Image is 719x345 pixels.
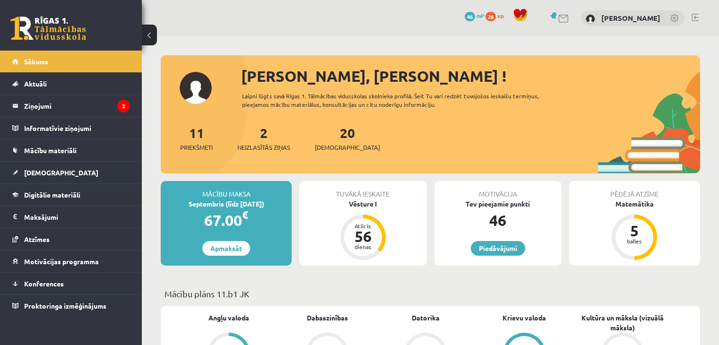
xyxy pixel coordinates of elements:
a: 28 xp [485,12,508,19]
a: Datorika [412,313,440,323]
a: Ziņojumi2 [12,95,130,117]
a: Matemātika 5 balles [569,199,700,261]
div: Pēdējā atzīme [569,181,700,199]
div: 46 [434,209,562,232]
div: Matemātika [569,199,700,209]
a: Motivācijas programma [12,250,130,272]
span: mP [476,12,484,19]
a: Mācību materiāli [12,139,130,161]
legend: Informatīvie ziņojumi [24,117,130,139]
span: Konferences [24,279,64,288]
a: Atzīmes [12,228,130,250]
a: Vēsture I Atlicis 56 dienas [299,199,426,261]
a: Apmaksāt [202,241,250,256]
span: Sākums [24,57,48,66]
a: Rīgas 1. Tālmācības vidusskola [10,17,86,40]
a: Sākums [12,51,130,72]
legend: Maksājumi [24,206,130,228]
div: Atlicis [349,223,377,229]
div: Mācību maksa [161,181,292,199]
span: xp [497,12,503,19]
a: [DEMOGRAPHIC_DATA] [12,162,130,183]
div: 67.00 [161,209,292,232]
a: Informatīvie ziņojumi [12,117,130,139]
span: Digitālie materiāli [24,190,80,199]
a: 46 mP [465,12,484,19]
div: dienas [349,244,377,250]
div: Tev pieejamie punkti [434,199,562,209]
div: Septembris (līdz [DATE]) [161,199,292,209]
span: € [242,208,248,222]
p: Mācību plāns 11.b1 JK [165,287,696,300]
a: 20[DEMOGRAPHIC_DATA] [315,124,380,152]
span: Mācību materiāli [24,146,77,155]
div: 5 [620,223,649,238]
i: 2 [117,100,130,112]
div: [PERSON_NAME], [PERSON_NAME] ! [241,65,700,87]
a: Krievu valoda [502,313,546,323]
span: 46 [465,12,475,21]
a: [PERSON_NAME] [601,13,660,23]
a: Konferences [12,273,130,294]
a: Proktoringa izmēģinājums [12,295,130,317]
div: 56 [349,229,377,244]
a: 2Neizlasītās ziņas [237,124,290,152]
span: 28 [485,12,496,21]
div: Motivācija [434,181,562,199]
div: Vēsture I [299,199,426,209]
span: Aktuāli [24,79,47,88]
img: Alvis Buģis [586,14,595,24]
span: [DEMOGRAPHIC_DATA] [315,143,380,152]
span: Proktoringa izmēģinājums [24,302,106,310]
span: [DEMOGRAPHIC_DATA] [24,168,98,177]
div: balles [620,238,649,244]
a: Kultūra un māksla (vizuālā māksla) [573,313,672,333]
div: Laipni lūgts savā Rīgas 1. Tālmācības vidusskolas skolnieka profilā. Šeit Tu vari redzēt tuvojošo... [242,92,566,109]
legend: Ziņojumi [24,95,130,117]
a: 11Priekšmeti [180,124,213,152]
a: Angļu valoda [208,313,249,323]
div: Tuvākā ieskaite [299,181,426,199]
a: Maksājumi [12,206,130,228]
span: Atzīmes [24,235,50,243]
span: Priekšmeti [180,143,213,152]
a: Digitālie materiāli [12,184,130,206]
a: Dabaszinības [307,313,348,323]
a: Piedāvājumi [471,241,525,256]
span: Motivācijas programma [24,257,99,266]
span: Neizlasītās ziņas [237,143,290,152]
a: Aktuāli [12,73,130,95]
